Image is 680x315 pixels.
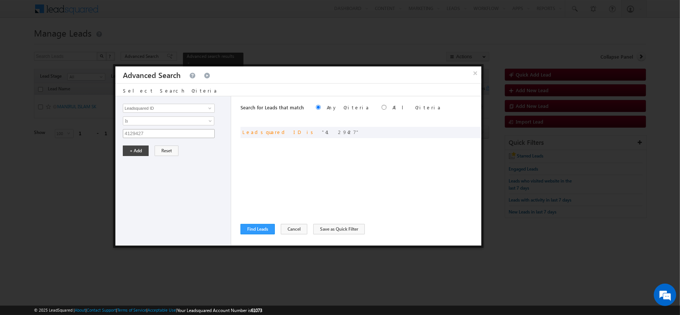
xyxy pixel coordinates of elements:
a: Is [123,116,214,125]
span: 61073 [251,308,262,313]
img: d_60004797649_company_0_60004797649 [13,39,31,49]
button: × [469,66,481,79]
span: is [307,129,316,135]
h3: Advanced Search [123,66,181,83]
label: Any Criteria [327,104,370,110]
span: Select Search Criteria [123,87,218,94]
div: Minimize live chat window [122,4,140,22]
div: Chat with us now [39,39,125,49]
input: Type to Search [123,104,215,113]
a: Terms of Service [117,308,146,312]
a: Acceptable Use [148,308,176,312]
a: About [75,308,86,312]
span: © 2025 LeadSquared | | | | | [34,307,262,314]
span: Search for Leads that match [240,104,304,110]
button: Find Leads [240,224,275,234]
a: Show All Items [204,105,214,112]
em: Start Chat [102,230,136,240]
button: Save as Quick Filter [313,224,365,234]
span: 4129427 [322,129,360,135]
span: Is [123,118,204,124]
span: Your Leadsquared Account Number is [177,308,262,313]
label: All Criteria [392,104,441,110]
span: Leadsquared ID [242,129,301,135]
button: Reset [155,146,178,156]
button: Cancel [281,224,307,234]
textarea: Type your message and hit 'Enter' [10,69,136,223]
a: Contact Support [87,308,116,312]
button: + Add [123,146,149,156]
